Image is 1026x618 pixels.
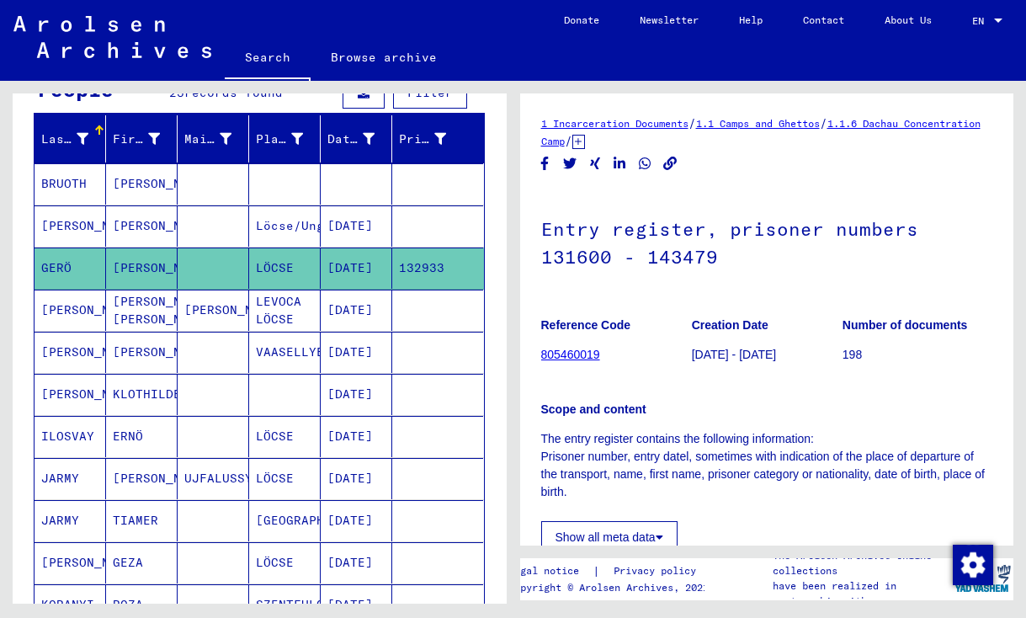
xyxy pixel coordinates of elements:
span: Filter [407,85,453,100]
mat-cell: [DATE] [321,500,392,541]
a: 1.1 Camps and Ghettos [696,117,820,130]
mat-cell: [PERSON_NAME] [PERSON_NAME] [106,290,178,331]
mat-cell: [PERSON_NAME] [35,332,106,373]
img: Zustimmung ändern [953,545,993,585]
div: Last Name [41,131,88,148]
b: Creation Date [692,318,768,332]
div: Place of Birth [256,125,324,152]
mat-cell: LEVOCA LÖCSE [249,290,321,331]
button: Show all meta data [541,521,678,553]
mat-cell: Löcse/Ung [249,205,321,247]
mat-cell: [DATE] [321,205,392,247]
mat-cell: 132933 [392,248,483,289]
button: Copy link [662,153,679,174]
mat-cell: LÖCSE [249,248,321,289]
mat-cell: [PERSON_NAME] [106,458,178,499]
span: 23 [169,85,184,100]
button: Share on WhatsApp [636,153,654,174]
mat-cell: [PERSON_NAME] [106,205,178,247]
p: Copyright © Arolsen Archives, 2021 [508,580,716,595]
mat-header-cell: Last Name [35,115,106,162]
mat-cell: GERÖ [35,248,106,289]
mat-cell: BRUOTH [35,163,106,205]
mat-cell: UJFALUSSY [178,458,249,499]
mat-cell: LÖCSE [249,416,321,457]
p: The entry register contains the following information: Prisoner number, entry datel, sometimes wi... [541,430,993,501]
a: Search [225,37,311,81]
mat-cell: GEZA [106,542,178,583]
mat-cell: KLOTHILDE [106,374,178,415]
mat-header-cell: Date of Birth [321,115,392,162]
p: [DATE] - [DATE] [692,346,842,364]
a: 1 Incarceration Documents [541,117,688,130]
div: Maiden Name [184,125,253,152]
mat-cell: [PERSON_NAME]. [106,248,178,289]
div: Maiden Name [184,131,231,148]
mat-cell: JARMY [35,458,106,499]
b: Reference Code [541,318,631,332]
img: Arolsen_neg.svg [13,16,211,58]
a: Legal notice [508,562,593,580]
button: Share on Xing [587,153,604,174]
b: Number of documents [843,318,968,332]
div: First Name [113,125,181,152]
mat-cell: ERNÖ [106,416,178,457]
div: Last Name [41,125,109,152]
button: Share on Twitter [561,153,579,174]
mat-cell: [DATE] [321,374,392,415]
button: Share on LinkedIn [611,153,629,174]
p: have been realized in partnership with [773,578,952,609]
mat-cell: [DATE] [321,542,392,583]
mat-cell: [DATE] [321,290,392,331]
mat-cell: [PERSON_NAME] [35,205,106,247]
mat-header-cell: Maiden Name [178,115,249,162]
b: Scope and content [541,402,646,416]
a: 805460019 [541,348,600,361]
p: 198 [843,346,992,364]
mat-cell: [DATE] [321,248,392,289]
mat-cell: [DATE] [321,416,392,457]
mat-cell: [PERSON_NAME] [35,542,106,583]
mat-cell: [PERSON_NAME] [106,163,178,205]
a: Privacy policy [600,562,716,580]
mat-cell: LÖCSE [249,542,321,583]
div: | [508,562,716,580]
mat-cell: ILOSVAY [35,416,106,457]
mat-cell: [DATE] [321,332,392,373]
div: First Name [113,131,160,148]
mat-header-cell: Place of Birth [249,115,321,162]
h1: Entry register, prisoner numbers 131600 - 143479 [541,190,993,292]
p: The Arolsen Archives online collections [773,548,952,578]
div: Date of Birth [327,125,396,152]
span: / [820,115,827,131]
mat-cell: VAASELLYE [249,332,321,373]
mat-cell: [GEOGRAPHIC_DATA] [249,500,321,541]
mat-header-cell: Prisoner # [392,115,483,162]
span: / [565,133,572,148]
mat-cell: TIAMER [106,500,178,541]
mat-select-trigger: EN [972,14,984,27]
div: Prisoner # [399,125,467,152]
button: Share on Facebook [536,153,554,174]
mat-cell: [PERSON_NAME] [178,290,249,331]
mat-header-cell: First Name [106,115,178,162]
div: Prisoner # [399,131,446,148]
a: Browse archive [311,37,457,77]
span: records found [184,85,283,100]
div: Date of Birth [327,131,375,148]
div: Place of Birth [256,131,303,148]
mat-cell: JARMY [35,500,106,541]
span: / [688,115,696,131]
mat-cell: LÖCSE [249,458,321,499]
mat-cell: [PERSON_NAME] [106,332,178,373]
mat-cell: [DATE] [321,458,392,499]
mat-cell: [PERSON_NAME] [35,374,106,415]
mat-cell: [PERSON_NAME] [35,290,106,331]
